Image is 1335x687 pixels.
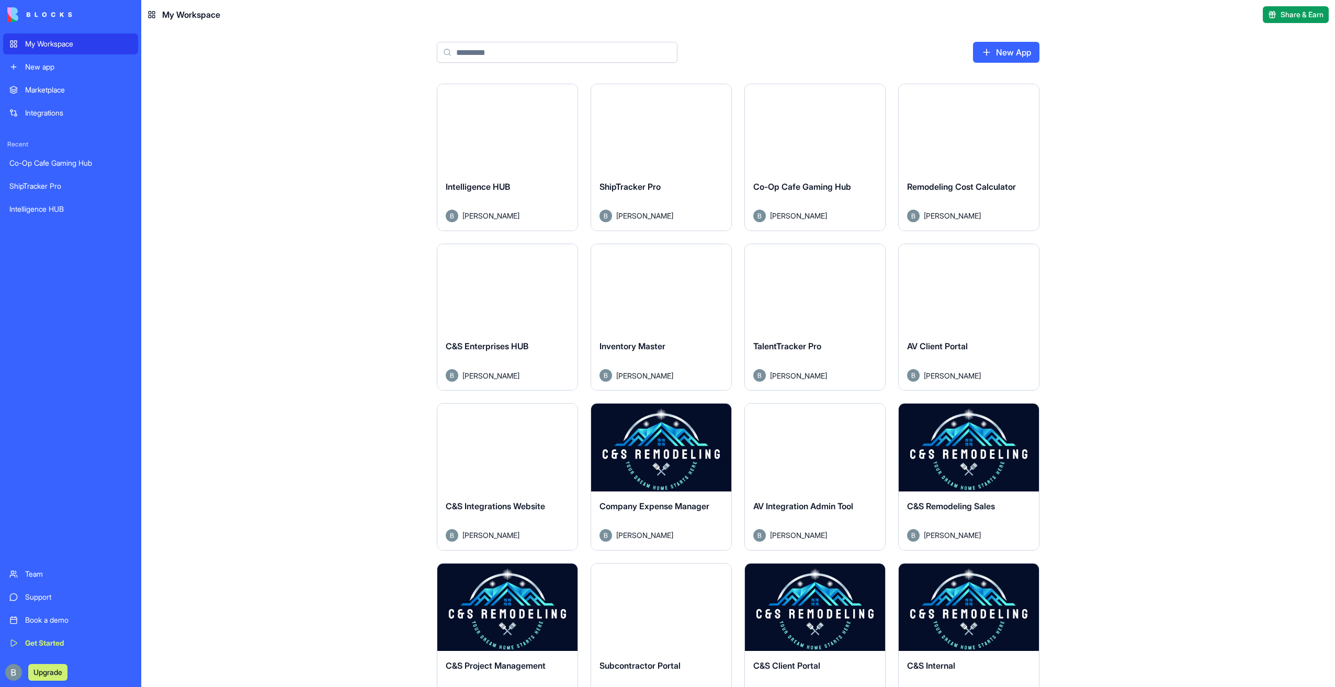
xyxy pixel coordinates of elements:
span: [PERSON_NAME] [462,210,519,221]
img: Avatar [446,210,458,222]
div: My Workspace [25,39,132,49]
span: Inventory Master [599,341,665,351]
a: TalentTracker ProAvatar[PERSON_NAME] [744,244,886,391]
a: AV Client PortalAvatar[PERSON_NAME] [898,244,1039,391]
span: C&S Internal [907,660,955,671]
span: My Workspace [162,8,220,21]
a: AV Integration Admin ToolAvatar[PERSON_NAME] [744,403,886,551]
span: C&S Project Management [446,660,546,671]
a: New app [3,56,138,77]
span: C&S Enterprises HUB [446,341,528,351]
span: Company Expense Manager [599,501,709,511]
a: Co-Op Cafe Gaming Hub [3,153,138,174]
a: Get Started [3,633,138,654]
a: Co-Op Cafe Gaming HubAvatar[PERSON_NAME] [744,84,886,231]
span: Co-Op Cafe Gaming Hub [753,181,851,192]
span: [PERSON_NAME] [616,370,673,381]
span: [PERSON_NAME] [616,530,673,541]
span: Recent [3,140,138,148]
a: Team [3,564,138,585]
a: New App [973,42,1039,63]
img: Avatar [907,529,920,542]
a: Support [3,587,138,608]
div: Book a demo [25,615,132,625]
span: [PERSON_NAME] [462,370,519,381]
img: logo [7,7,72,22]
button: Upgrade [28,664,67,681]
a: Marketplace [3,79,138,100]
span: Remodeling Cost Calculator [907,181,1016,192]
div: Co-Op Cafe Gaming Hub [9,158,132,168]
img: Avatar [753,529,766,542]
a: ShipTracker Pro [3,176,138,197]
div: Marketplace [25,85,132,95]
a: C&S Remodeling SalesAvatar[PERSON_NAME] [898,403,1039,551]
span: [PERSON_NAME] [924,370,981,381]
a: Upgrade [28,667,67,677]
img: Avatar [599,369,612,382]
img: Avatar [599,529,612,542]
span: AV Integration Admin Tool [753,501,853,511]
div: ShipTracker Pro [9,181,132,191]
span: [PERSON_NAME] [924,530,981,541]
span: [PERSON_NAME] [924,210,981,221]
span: [PERSON_NAME] [616,210,673,221]
div: New app [25,62,132,72]
a: C&S Enterprises HUBAvatar[PERSON_NAME] [437,244,578,391]
img: Avatar [446,369,458,382]
span: ShipTracker Pro [599,181,661,192]
a: Book a demo [3,610,138,631]
span: [PERSON_NAME] [462,530,519,541]
img: Avatar [907,210,920,222]
span: [PERSON_NAME] [770,530,827,541]
span: TalentTracker Pro [753,341,821,351]
span: Subcontractor Portal [599,660,681,671]
img: Avatar [599,210,612,222]
img: ACg8ocIug40qN1SCXJiinWdltW7QsPxROn8ZAVDlgOtPD8eQfXIZmw=s96-c [5,664,22,681]
a: My Workspace [3,33,138,54]
img: Avatar [753,369,766,382]
img: Avatar [446,529,458,542]
span: C&S Integrations Website [446,501,545,511]
img: Avatar [753,210,766,222]
a: Inventory MasterAvatar[PERSON_NAME] [591,244,732,391]
span: Intelligence HUB [446,181,510,192]
a: C&S Integrations WebsiteAvatar[PERSON_NAME] [437,403,578,551]
img: Avatar [907,369,920,382]
span: [PERSON_NAME] [770,210,827,221]
div: Intelligence HUB [9,204,132,214]
button: Share & Earn [1263,6,1329,23]
a: ShipTracker ProAvatar[PERSON_NAME] [591,84,732,231]
div: Support [25,592,132,602]
a: Intelligence HUB [3,199,138,220]
span: Share & Earn [1281,9,1323,20]
span: AV Client Portal [907,341,968,351]
a: Remodeling Cost CalculatorAvatar[PERSON_NAME] [898,84,1039,231]
div: Team [25,569,132,579]
a: Intelligence HUBAvatar[PERSON_NAME] [437,84,578,231]
div: Integrations [25,108,132,118]
div: Get Started [25,638,132,648]
span: C&S Remodeling Sales [907,501,995,511]
span: C&S Client Portal [753,660,820,671]
a: Company Expense ManagerAvatar[PERSON_NAME] [591,403,732,551]
span: [PERSON_NAME] [770,370,827,381]
a: Integrations [3,102,138,123]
